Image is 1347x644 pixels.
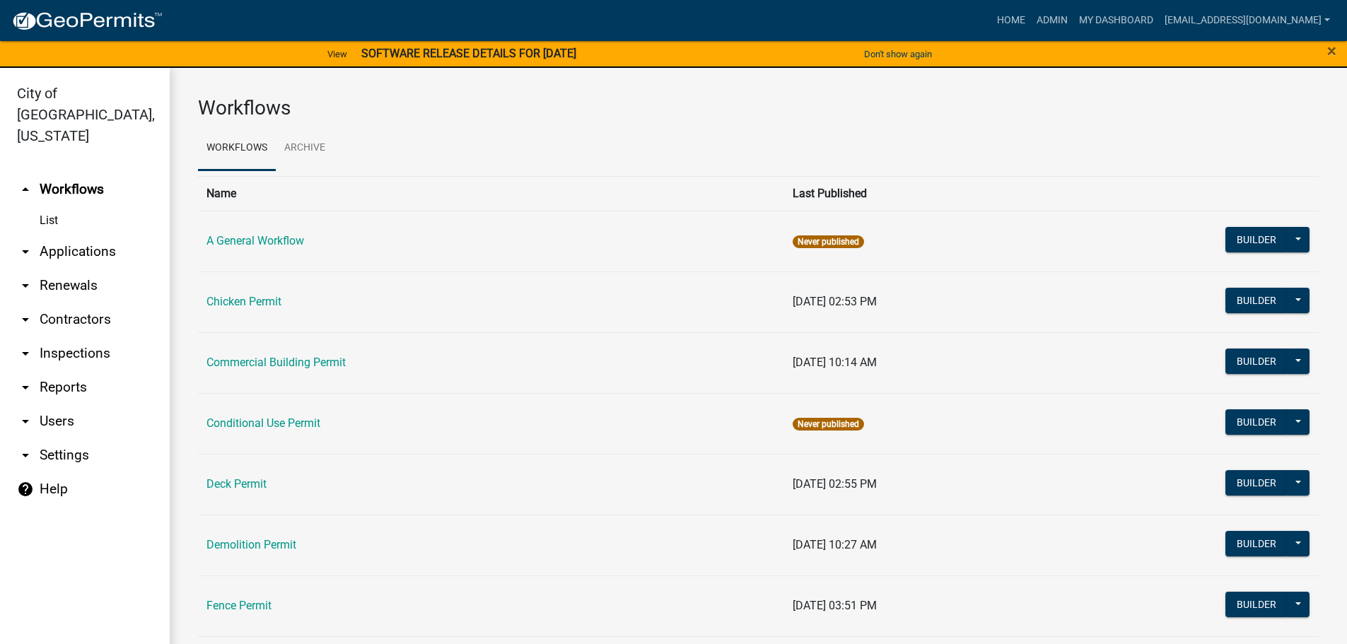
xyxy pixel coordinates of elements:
[17,181,34,198] i: arrow_drop_up
[1225,288,1288,313] button: Builder
[1225,349,1288,374] button: Builder
[1225,592,1288,617] button: Builder
[17,311,34,328] i: arrow_drop_down
[17,277,34,294] i: arrow_drop_down
[991,7,1031,34] a: Home
[1159,7,1336,34] a: [EMAIL_ADDRESS][DOMAIN_NAME]
[793,235,864,248] span: Never published
[793,418,864,431] span: Never published
[1327,41,1336,61] span: ×
[793,295,877,308] span: [DATE] 02:53 PM
[322,42,353,66] a: View
[206,356,346,369] a: Commercial Building Permit
[206,234,304,247] a: A General Workflow
[198,96,1319,120] h3: Workflows
[17,345,34,362] i: arrow_drop_down
[858,42,938,66] button: Don't show again
[793,538,877,551] span: [DATE] 10:27 AM
[1225,531,1288,556] button: Builder
[793,356,877,369] span: [DATE] 10:14 AM
[17,413,34,430] i: arrow_drop_down
[1073,7,1159,34] a: My Dashboard
[17,447,34,464] i: arrow_drop_down
[17,481,34,498] i: help
[198,126,276,171] a: Workflows
[784,176,1126,211] th: Last Published
[1327,42,1336,59] button: Close
[17,379,34,396] i: arrow_drop_down
[1225,409,1288,435] button: Builder
[1225,470,1288,496] button: Builder
[206,477,267,491] a: Deck Permit
[17,243,34,260] i: arrow_drop_down
[206,538,296,551] a: Demolition Permit
[361,47,576,60] strong: SOFTWARE RELEASE DETAILS FOR [DATE]
[1225,227,1288,252] button: Builder
[1031,7,1073,34] a: Admin
[793,477,877,491] span: [DATE] 02:55 PM
[206,295,281,308] a: Chicken Permit
[206,416,320,430] a: Conditional Use Permit
[206,599,272,612] a: Fence Permit
[276,126,334,171] a: Archive
[198,176,784,211] th: Name
[793,599,877,612] span: [DATE] 03:51 PM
